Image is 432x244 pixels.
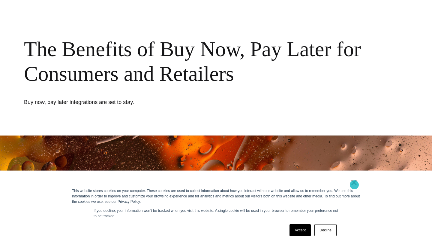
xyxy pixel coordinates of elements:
[314,224,337,236] a: Decline
[350,180,358,185] a: ×
[72,188,360,204] div: This website stores cookies on your computer. These cookies are used to collect information about...
[94,208,338,219] p: If you decline, your information won’t be tracked when you visit this website. A single cookie wi...
[24,37,366,86] div: The Benefits of Buy Now, Pay Later for Consumers and Retailers
[289,224,311,236] a: Accept
[24,98,204,106] h1: Buy now, pay later integrations are set to stay.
